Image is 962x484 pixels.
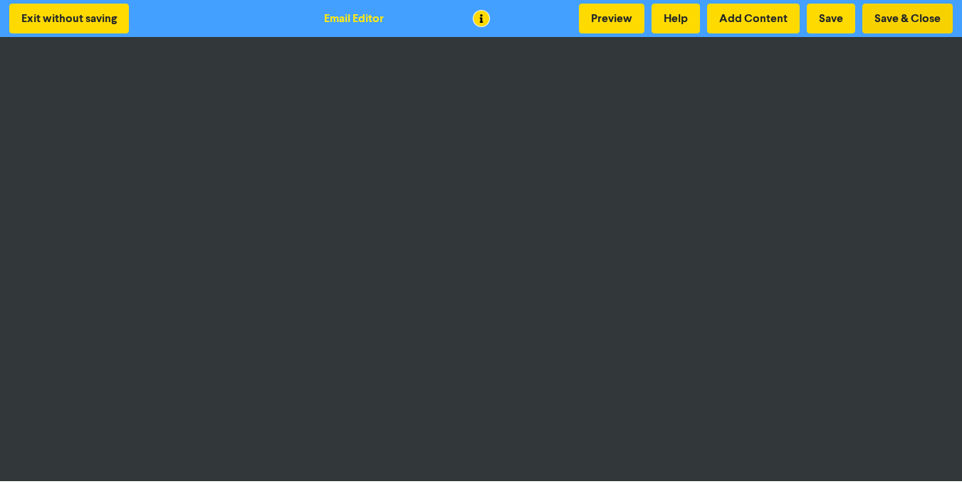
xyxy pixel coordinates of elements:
[9,4,129,33] button: Exit without saving
[807,4,855,33] button: Save
[579,4,644,33] button: Preview
[324,10,384,27] div: Email Editor
[652,4,700,33] button: Help
[707,4,800,33] button: Add Content
[862,4,953,33] button: Save & Close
